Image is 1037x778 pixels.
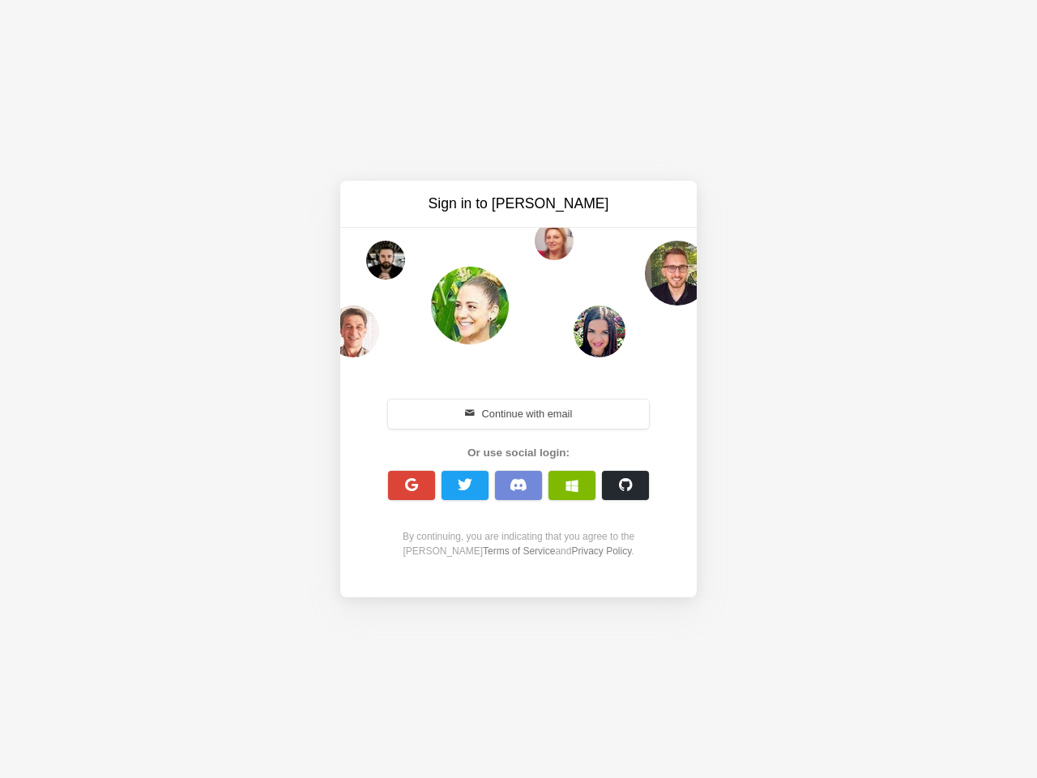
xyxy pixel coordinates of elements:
[382,194,655,214] h3: Sign in to [PERSON_NAME]
[388,400,649,429] button: Continue with email
[379,529,658,558] div: By continuing, you are indicating that you agree to the [PERSON_NAME] and .
[379,445,658,461] div: Or use social login:
[571,545,631,557] a: Privacy Policy
[483,545,555,557] a: Terms of Service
